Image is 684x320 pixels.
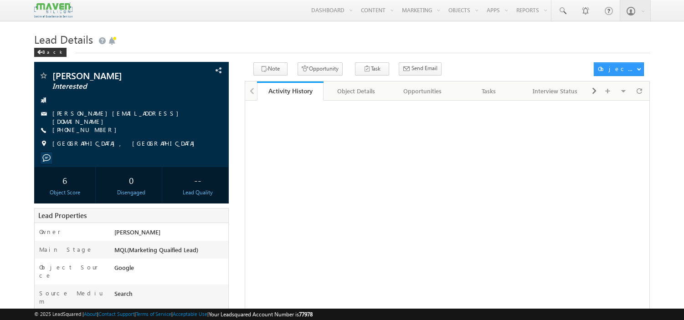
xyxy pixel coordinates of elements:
[34,2,72,18] img: Custom Logo
[173,311,207,317] a: Acceptable Use
[52,109,183,125] a: [PERSON_NAME][EMAIL_ADDRESS][DOMAIN_NAME]
[84,311,97,317] a: About
[522,81,588,101] a: Interview Status
[209,311,313,318] span: Your Leadsquared Account Number is
[456,81,522,101] a: Tasks
[331,86,381,97] div: Object Details
[170,188,226,197] div: Lead Quality
[38,211,87,220] span: Lead Properties
[34,32,93,46] span: Lead Details
[264,86,316,95] div: Activity History
[98,311,134,317] a: Contact Support
[39,245,93,254] label: Main Stage
[170,172,226,188] div: --
[34,47,71,55] a: Back
[530,86,580,97] div: Interview Status
[52,71,173,80] span: [PERSON_NAME]
[112,263,228,276] div: Google
[594,62,644,76] button: Object Actions
[598,65,637,73] div: Object Actions
[298,62,343,76] button: Opportunity
[36,188,93,197] div: Object Score
[34,310,313,319] span: © 2025 LeadSquared | | | | |
[299,311,313,318] span: 77978
[39,263,105,279] label: Object Source
[411,64,437,72] span: Send Email
[112,245,228,258] div: MQL(Marketing Quaified Lead)
[34,48,67,57] div: Back
[39,228,61,236] label: Owner
[52,82,173,91] span: Interested
[36,172,93,188] div: 6
[52,139,199,148] span: [GEOGRAPHIC_DATA], [GEOGRAPHIC_DATA]
[114,228,160,236] span: [PERSON_NAME]
[253,62,288,76] button: Note
[136,311,171,317] a: Terms of Service
[103,188,159,197] div: Disengaged
[257,81,323,101] a: Activity History
[39,289,105,305] label: Source Medium
[399,62,442,76] button: Send Email
[397,86,447,97] div: Opportunities
[112,289,228,302] div: Search
[463,86,514,97] div: Tasks
[355,62,389,76] button: Task
[390,81,456,101] a: Opportunities
[324,81,390,101] a: Object Details
[103,172,159,188] div: 0
[52,126,121,135] span: [PHONE_NUMBER]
